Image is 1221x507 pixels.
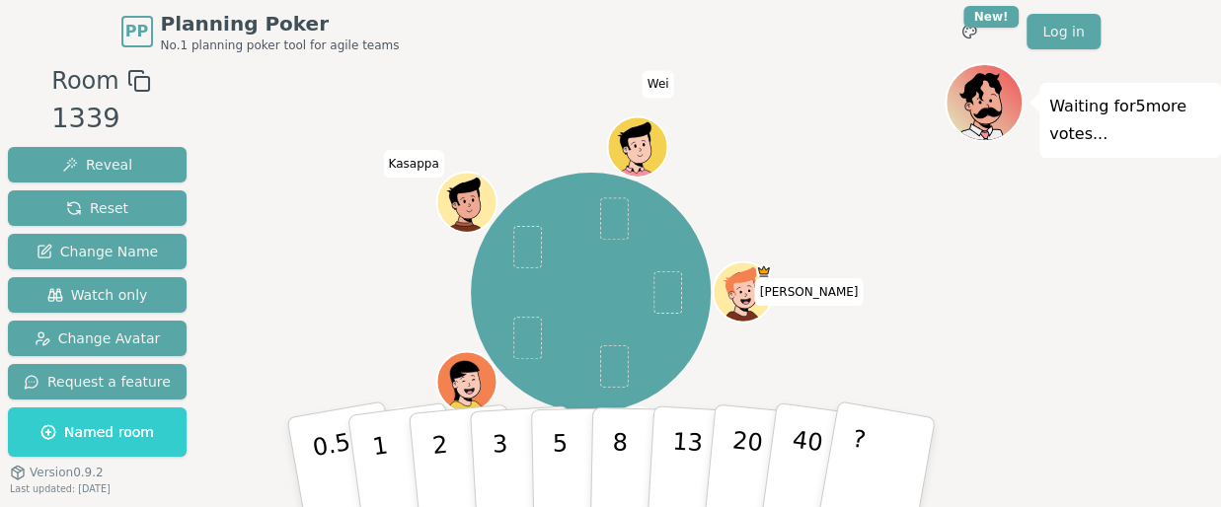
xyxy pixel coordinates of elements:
[963,6,1020,28] div: New!
[66,198,128,218] span: Reset
[8,234,187,269] button: Change Name
[8,277,187,313] button: Watch only
[8,190,187,226] button: Reset
[383,150,443,178] span: Click to change your name
[35,328,161,348] span: Change Avatar
[8,407,187,457] button: Named room
[40,422,154,442] span: Named room
[1027,14,1100,49] a: Log in
[8,321,187,356] button: Change Avatar
[24,372,171,392] span: Request a feature
[161,10,400,37] span: Planning Poker
[161,37,400,53] span: No.1 planning poker tool for agile teams
[121,10,400,53] a: PPPlanning PokerNo.1 planning poker tool for agile teams
[8,364,187,399] button: Request a feature
[125,20,148,43] span: PP
[62,155,132,175] span: Reveal
[755,278,864,306] span: Click to change your name
[47,285,148,305] span: Watch only
[756,264,771,279] span: Sarah is the host
[51,63,118,99] span: Room
[8,147,187,182] button: Reveal
[37,242,158,261] span: Change Name
[10,483,111,494] span: Last updated: [DATE]
[30,465,104,480] span: Version 0.9.2
[643,71,674,99] span: Click to change your name
[1049,93,1211,148] p: Waiting for 5 more votes...
[952,14,987,49] button: New!
[51,99,150,139] div: 1339
[10,465,104,480] button: Version0.9.2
